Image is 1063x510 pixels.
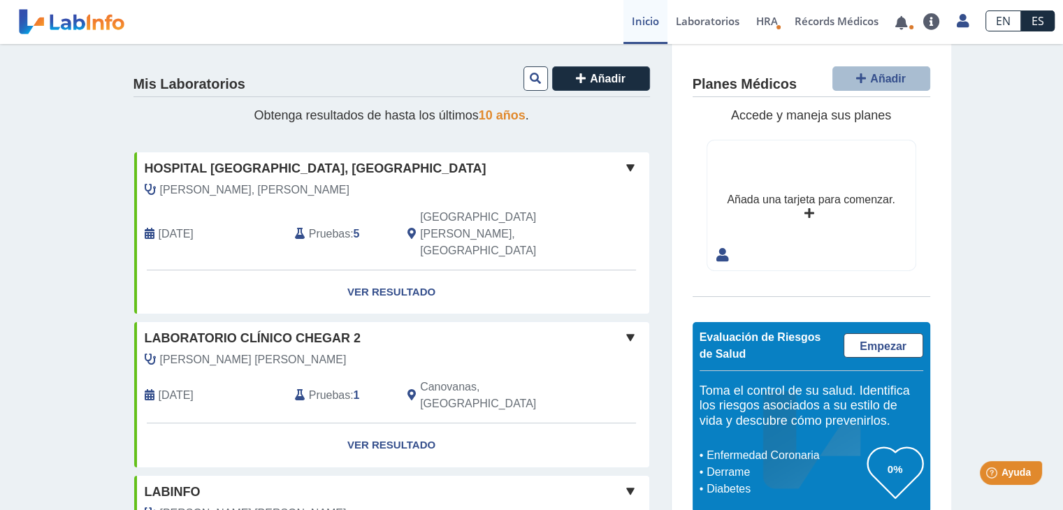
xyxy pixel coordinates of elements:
[703,481,867,497] li: Diabetes
[145,483,201,502] span: labinfo
[133,76,245,93] h4: Mis Laboratorios
[870,73,906,85] span: Añadir
[1021,10,1055,31] a: ES
[145,159,486,178] span: Hospital [GEOGRAPHIC_DATA], [GEOGRAPHIC_DATA]
[700,331,821,360] span: Evaluación de Riesgos de Salud
[160,182,349,198] span: Rosario Reyes, Hector
[160,351,347,368] span: Delgado Rodriguez, Rebeca
[145,329,361,348] span: Laboratorio Clínico Chegar 2
[354,389,360,401] b: 1
[420,209,574,259] span: San Juan, PR
[354,228,360,240] b: 5
[860,340,906,352] span: Empezar
[134,423,649,467] a: Ver Resultado
[284,209,397,259] div: :
[159,387,194,404] span: 2023-01-20
[309,387,350,404] span: Pruebas
[867,460,923,478] h3: 0%
[985,10,1021,31] a: EN
[756,14,778,28] span: HRA
[832,66,930,91] button: Añadir
[727,191,895,208] div: Añada una tarjeta para comenzar.
[254,108,528,122] span: Obtenga resultados de hasta los últimos .
[700,384,923,429] h5: Toma el control de su salud. Identifica los riesgos asociados a su estilo de vida y descubre cómo...
[939,456,1048,495] iframe: Help widget launcher
[693,76,797,93] h4: Planes Médicos
[420,379,574,412] span: Canovanas, PR
[844,333,923,358] a: Empezar
[552,66,650,91] button: Añadir
[703,447,867,464] li: Enfermedad Coronaria
[703,464,867,481] li: Derrame
[284,379,397,412] div: :
[159,226,194,242] span: 2023-11-22
[590,73,625,85] span: Añadir
[134,270,649,314] a: Ver Resultado
[731,108,891,122] span: Accede y maneja sus planes
[479,108,526,122] span: 10 años
[309,226,350,242] span: Pruebas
